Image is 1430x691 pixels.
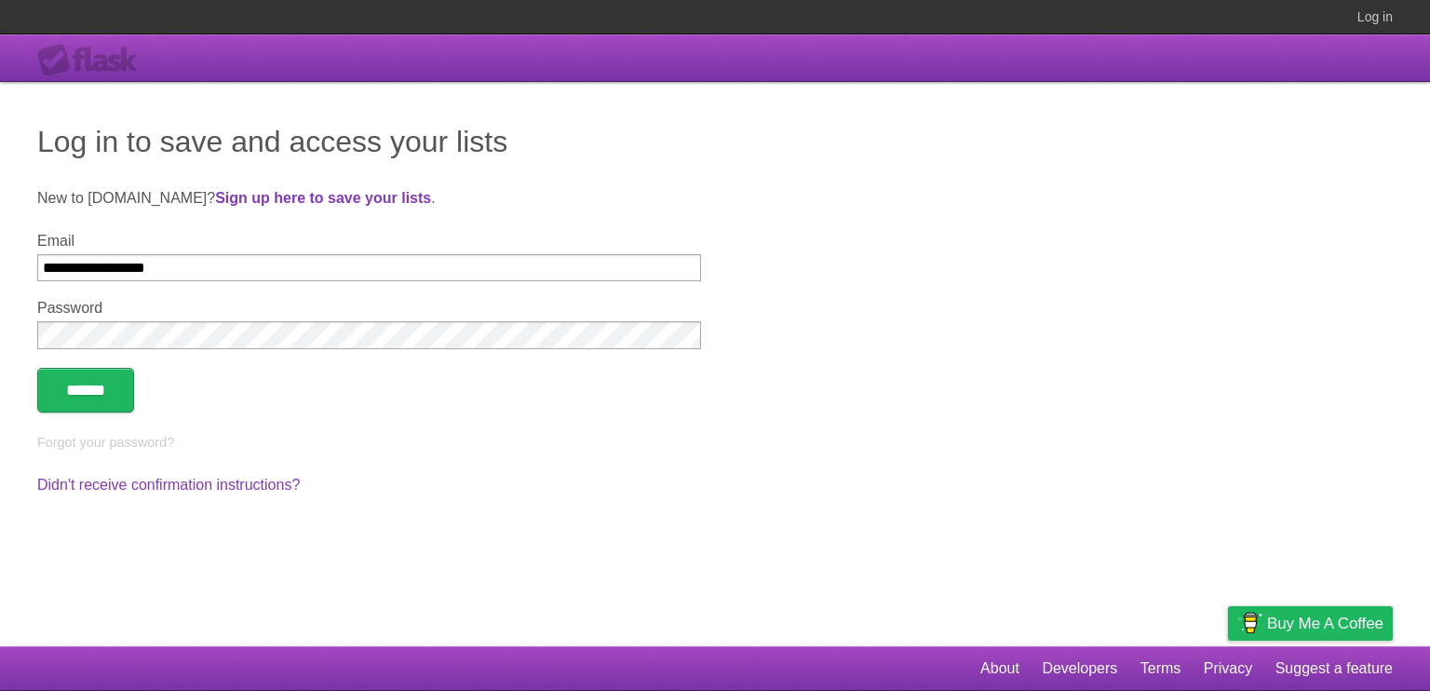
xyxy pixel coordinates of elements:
[37,233,701,250] label: Email
[37,187,1393,210] p: New to [DOMAIN_NAME]? .
[215,190,431,206] a: Sign up here to save your lists
[1267,607,1383,640] span: Buy me a coffee
[37,119,1393,164] h1: Log in to save and access your lists
[1228,606,1393,641] a: Buy me a coffee
[1275,651,1393,686] a: Suggest a feature
[1237,607,1262,639] img: Buy me a coffee
[1042,651,1117,686] a: Developers
[37,477,300,493] a: Didn't receive confirmation instructions?
[1204,651,1252,686] a: Privacy
[37,300,701,317] label: Password
[1140,651,1181,686] a: Terms
[37,435,174,450] a: Forgot your password?
[37,44,149,77] div: Flask
[980,651,1019,686] a: About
